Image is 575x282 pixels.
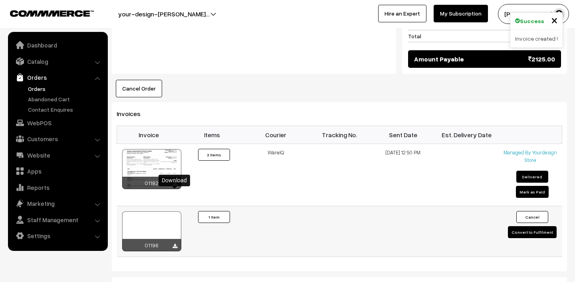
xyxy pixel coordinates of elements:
button: Cancel [516,211,548,223]
button: Delivered [516,171,548,183]
a: Apps [10,164,105,178]
th: Invoice [117,126,180,144]
a: Website [10,148,105,162]
a: Staff Management [10,213,105,227]
a: COMMMERCE [10,8,80,18]
span: Amount Payable [414,54,464,64]
td: WareIQ [244,144,307,206]
span: Invoices [117,110,150,118]
button: Convert to Fulfilment [508,226,557,238]
p: Managed By Yourdesign Store [503,149,557,164]
button: Close [551,14,558,26]
a: Marketing [10,196,105,211]
a: Customers [10,132,105,146]
img: COMMMERCE [10,10,94,16]
th: Sent Date [371,126,435,144]
div: 01182 [122,177,181,189]
a: Hire an Expert [378,5,426,22]
button: Cancel Order [116,80,162,97]
button: 3 Items [198,149,230,161]
span: 2125.00 [528,54,555,64]
span: × [551,12,558,27]
th: Items [180,126,244,144]
a: Settings [10,229,105,243]
button: [PERSON_NAME] N.P [498,4,569,24]
a: Catalog [10,54,105,69]
th: Courier [244,126,307,144]
strong: Success [520,17,544,25]
a: My Subscription [434,5,488,22]
div: 01196 [122,239,181,251]
a: Orders [26,85,105,93]
a: Abandoned Cart [26,95,105,103]
button: Mark as Paid [516,186,549,198]
th: Tracking No. [307,126,371,144]
div: Download [159,175,190,186]
a: Reports [10,180,105,195]
button: your-design-[PERSON_NAME]… [90,4,238,24]
th: Est. Delivery Date [435,126,498,144]
button: 1 Item [198,211,230,223]
img: user [553,8,565,20]
a: Dashboard [10,38,105,52]
a: Contact Enquires [26,105,105,114]
a: WebPOS [10,116,105,130]
span: Total [408,32,421,40]
td: [DATE] 12:50 PM [371,144,435,206]
a: Orders [10,70,105,85]
div: Invoice created ! [510,30,563,47]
